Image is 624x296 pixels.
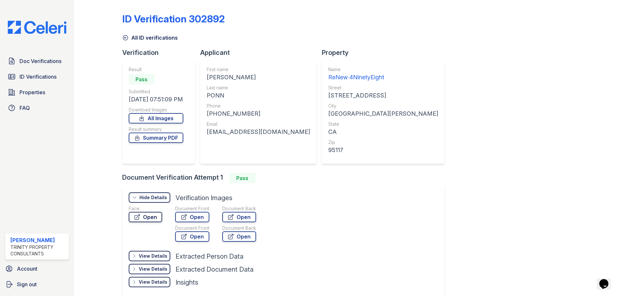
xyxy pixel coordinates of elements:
[10,244,66,257] div: Trinity Property Consultants
[139,194,167,201] div: Hide Details
[3,21,71,34] img: CE_Logo_Blue-a8612792a0a2168367f1c8372b55b34899dd931a85d93a1a3d3e32e68fde9ad4.png
[328,139,438,146] div: Zip
[207,103,310,109] div: Phone
[207,91,310,100] div: PONN
[5,86,69,99] a: Properties
[229,173,255,183] div: Pass
[19,57,61,65] span: Doc Verifications
[139,253,167,259] div: View Details
[129,113,183,123] a: All Images
[5,101,69,114] a: FAQ
[207,127,310,136] div: [EMAIL_ADDRESS][DOMAIN_NAME]
[175,278,198,287] div: Insights
[175,205,209,212] div: Document Front
[129,95,183,104] div: [DATE] 07:51:09 PM
[597,270,617,290] iframe: chat widget
[200,48,322,57] div: Applicant
[5,55,69,68] a: Doc Verifications
[222,225,256,231] div: Document Back
[3,278,71,291] a: Sign out
[207,66,310,73] div: First name
[19,88,45,96] span: Properties
[17,265,37,273] span: Account
[222,212,256,222] a: Open
[207,109,310,118] div: [PHONE_NUMBER]
[207,121,310,127] div: Email
[129,107,183,113] div: Download Images
[328,84,438,91] div: Street
[129,205,162,212] div: Face
[3,262,71,275] a: Account
[139,279,167,285] div: View Details
[129,88,183,95] div: Submitted
[129,133,183,143] a: Summary PDF
[328,73,438,82] div: ReNew 4NinetyEight
[175,231,209,242] a: Open
[207,73,310,82] div: [PERSON_NAME]
[17,280,37,288] span: Sign out
[328,127,438,136] div: CA
[19,73,57,81] span: ID Verifications
[175,265,253,274] div: Extracted Document Data
[175,212,209,222] a: Open
[222,231,256,242] a: Open
[328,109,438,118] div: [GEOGRAPHIC_DATA][PERSON_NAME]
[328,103,438,109] div: City
[122,48,200,57] div: Verification
[222,205,256,212] div: Document Back
[328,91,438,100] div: [STREET_ADDRESS]
[129,66,183,73] div: Result
[175,252,243,261] div: Extracted Person Data
[122,13,225,25] div: ID Verification 302892
[5,70,69,83] a: ID Verifications
[129,126,183,133] div: Result summary
[328,66,438,73] div: Name
[10,236,66,244] div: [PERSON_NAME]
[175,225,209,231] div: Document Front
[322,48,450,57] div: Property
[122,173,450,183] div: Document Verification Attempt 1
[139,266,167,272] div: View Details
[129,212,162,222] a: Open
[19,104,30,112] span: FAQ
[175,193,232,202] div: Verification Images
[328,121,438,127] div: State
[129,74,155,84] div: Pass
[328,146,438,155] div: 95117
[207,84,310,91] div: Last name
[122,34,178,42] a: All ID verifications
[328,66,438,82] a: Name ReNew 4NinetyEight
